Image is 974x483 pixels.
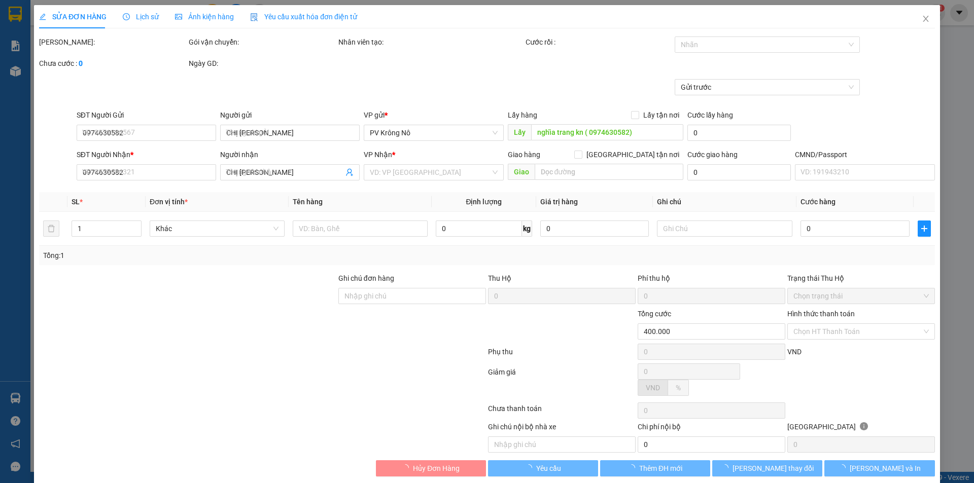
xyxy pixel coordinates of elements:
div: Cước rồi : [526,36,673,48]
div: Phụ thu [487,346,637,364]
label: Cước giao hàng [687,151,738,159]
div: SĐT Người Nhận [77,149,216,160]
span: SL [72,198,80,206]
span: Giá trị hàng [540,198,578,206]
span: Giao hàng [508,151,540,159]
span: Lấy hàng [508,111,537,119]
button: Thêm ĐH mới [600,460,710,476]
span: loading [721,464,733,471]
span: PV Krông Nô [370,125,498,140]
span: Increase Value [130,221,141,229]
div: CMND/Passport [795,149,934,160]
div: Chưa cước : [39,58,187,69]
span: Chọn trạng thái [793,288,929,304]
input: Dọc đường [531,124,683,140]
span: loading [525,464,536,471]
span: picture [175,13,182,20]
div: Trạng thái Thu Hộ [787,273,935,284]
div: SĐT Người Gửi [77,109,216,121]
span: Thêm ĐH mới [639,463,682,474]
span: [PERSON_NAME] và In [850,463,921,474]
span: clock-circle [123,13,130,20]
input: Ghi Chú [657,220,792,237]
div: Người nhận [220,149,360,160]
div: Gói vận chuyển: [189,36,336,48]
input: VD: Bàn, Ghế [293,220,428,237]
label: Cước lấy hàng [687,111,733,119]
span: Gửi trước [681,80,854,95]
span: Decrease Value [130,229,141,236]
span: edit [39,13,46,20]
div: Ngày GD: [189,58,336,69]
label: Hình thức thanh toán [787,310,855,318]
span: Lấy tận nơi [639,109,683,121]
input: Nhập ghi chú [488,436,636,453]
input: Cước giao hàng [687,164,791,180]
input: Ghi chú đơn hàng [338,288,486,304]
div: Nhân viên tạo: [338,36,524,48]
span: Giao [508,164,535,180]
span: Tên hàng [293,198,323,206]
span: Định lượng [466,198,502,206]
span: [GEOGRAPHIC_DATA] tận nơi [582,149,683,160]
button: Hủy Đơn Hàng [376,460,486,476]
span: VND [787,348,802,356]
input: Cước lấy hàng [687,125,791,141]
b: 0 [79,59,83,67]
span: Lịch sử [123,13,159,21]
span: loading [628,464,639,471]
span: Tổng cước [638,310,671,318]
span: loading [402,464,413,471]
div: Tổng: 1 [43,250,376,261]
button: [PERSON_NAME] và In [825,460,935,476]
button: Yêu cầu [488,460,598,476]
span: user-add [346,168,354,176]
span: [PERSON_NAME] thay đổi [733,463,814,474]
div: [PERSON_NAME]: [39,36,187,48]
button: delete [43,220,59,237]
div: VP gửi [364,109,504,121]
span: Đơn vị tính [150,198,188,206]
button: plus [918,220,931,237]
div: [GEOGRAPHIC_DATA] [787,421,935,436]
div: Người gửi [220,109,360,121]
img: icon [250,13,258,21]
div: Chi phí nội bộ [638,421,785,436]
span: down [133,230,139,236]
div: Chưa thanh toán [487,403,637,421]
div: Giảm giá [487,366,637,400]
span: close [922,15,930,23]
div: Ghi chú nội bộ nhà xe [488,421,636,436]
span: % [676,384,681,392]
span: kg [522,220,532,237]
span: plus [918,225,930,233]
span: Khác [156,221,279,236]
div: Phí thu hộ [638,273,785,288]
span: VP Nhận [364,151,393,159]
span: Yêu cầu [536,463,561,474]
span: loading [839,464,850,471]
th: Ghi chú [653,192,796,212]
input: Dọc đường [535,164,683,180]
button: Close [912,5,940,33]
span: SỬA ĐƠN HÀNG [39,13,107,21]
span: up [133,222,139,229]
span: Yêu cầu xuất hóa đơn điện tử [250,13,357,21]
span: Lấy [508,124,531,140]
span: info-circle [860,422,868,430]
label: Ghi chú đơn hàng [338,274,394,282]
span: Thu Hộ [488,274,511,282]
span: VND [646,384,660,392]
button: [PERSON_NAME] thay đổi [712,460,822,476]
span: Ảnh kiện hàng [175,13,234,21]
span: Hủy Đơn Hàng [413,463,460,474]
span: Cước hàng [801,198,836,206]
